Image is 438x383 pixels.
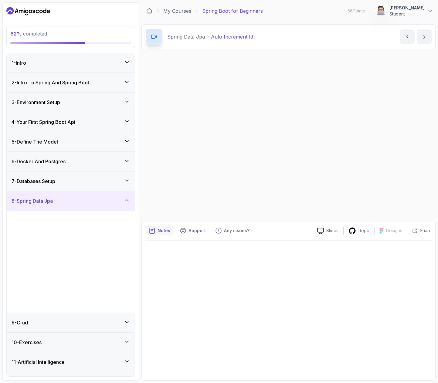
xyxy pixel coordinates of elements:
[224,228,250,234] p: Any issues?
[358,228,369,234] p: Repo
[163,7,191,15] a: My Courses
[10,31,47,37] span: completed
[7,191,135,211] button: 8-Spring Data Jpa
[7,152,135,171] button: 6-Docker And Postgres
[202,7,263,15] p: Spring Boot for Beginners
[7,313,135,332] button: 9-Crud
[12,138,58,145] h3: 5 - Define The Model
[12,158,66,165] h3: 6 - Docker And Postgres
[7,132,135,151] button: 5-Define The Model
[389,5,425,11] p: [PERSON_NAME]
[10,31,22,37] span: 62 %
[400,29,415,44] button: previous content
[12,178,55,185] h3: 7 - Databases Setup
[386,228,402,234] p: Designs
[145,226,174,236] button: notes button
[7,112,135,132] button: 4-Your First Spring Boot Api
[389,11,425,17] p: Student
[420,228,432,234] p: Share
[167,33,205,40] p: Spring Data Jpa
[212,226,253,236] button: Feedback button
[344,227,374,235] a: Repo
[7,73,135,92] button: 2-Intro To Spring And Spring Boot
[312,228,343,234] a: Slides
[326,228,338,234] p: Slides
[12,79,89,86] h3: 2 - Intro To Spring And Spring Boot
[12,339,42,346] h3: 10 - Exercises
[7,352,135,372] button: 11-Artificial Intelligence
[12,197,53,205] h3: 8 - Spring Data Jpa
[7,171,135,191] button: 7-Databases Setup
[12,99,60,106] h3: 3 - Environment Setup
[375,5,433,17] button: user profile image[PERSON_NAME]Student
[6,6,50,16] a: Dashboard
[407,228,432,234] button: Share
[375,5,387,17] img: user profile image
[211,33,253,40] p: Auto Increment Id
[12,319,28,326] h3: 9 - Crud
[7,333,135,352] button: 10-Exercises
[7,93,135,112] button: 3-Environment Setup
[348,8,365,14] p: 56 Points
[12,358,65,366] h3: 11 - Artificial Intelligence
[7,53,135,73] button: 1-Intro
[146,8,152,14] a: Dashboard
[12,118,75,126] h3: 4 - Your First Spring Boot Api
[12,59,26,66] h3: 1 - Intro
[176,226,209,236] button: Support button
[158,228,170,234] p: Notes
[417,29,432,44] button: next content
[188,228,206,234] p: Support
